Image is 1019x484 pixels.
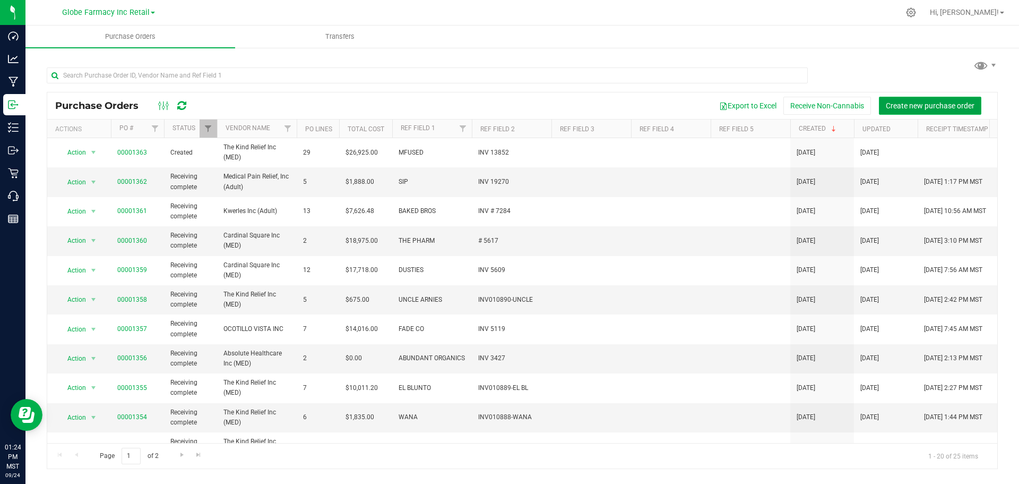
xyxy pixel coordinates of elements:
[58,410,87,425] span: Action
[58,292,87,307] span: Action
[303,412,333,422] span: 6
[930,8,999,16] span: Hi, [PERSON_NAME]!
[478,383,545,393] span: INV010889-EL BL
[478,236,545,246] span: # 5617
[58,322,87,337] span: Action
[8,168,19,179] inline-svg: Retail
[399,236,465,246] span: THE PHARM
[170,201,211,222] span: Receiving complete
[87,292,100,307] span: select
[303,236,333,246] span: 2
[862,125,891,133] a: Updated
[860,324,879,334] span: [DATE]
[223,231,290,251] span: Cardinal Square Inc (MED)
[478,442,545,452] span: INV010887-WANA
[58,263,87,278] span: Action
[279,120,297,138] a: Filter
[305,125,332,133] a: PO Lines
[886,101,974,110] span: Create new purchase order
[860,442,879,452] span: [DATE]
[91,448,167,464] span: Page of 2
[223,437,290,457] span: The Kind Relief Inc (MED)
[346,412,374,422] span: $1,835.00
[87,233,100,248] span: select
[924,383,982,393] span: [DATE] 2:27 PM MST
[170,407,211,428] span: Receiving complete
[58,175,87,190] span: Action
[117,384,147,392] a: 00001355
[191,448,206,462] a: Go to the last page
[87,175,100,190] span: select
[346,383,378,393] span: $10,011.20
[924,236,982,246] span: [DATE] 3:10 PM MST
[58,145,87,160] span: Action
[799,125,838,132] a: Created
[346,148,378,158] span: $26,925.00
[5,443,21,471] p: 01:24 PM MST
[223,290,290,310] span: The Kind Relief Inc (MED)
[87,204,100,219] span: select
[303,265,333,275] span: 12
[303,442,333,452] span: 7
[170,290,211,310] span: Receiving complete
[926,125,988,133] a: Receipt Timestamp
[478,295,545,305] span: INV010890-UNCLE
[58,204,87,219] span: Action
[5,471,21,479] p: 09/24
[399,353,465,363] span: ABUNDANT ORGANICS
[91,32,170,41] span: Purchase Orders
[223,172,290,192] span: Medical Pain Relief, Inc (Adult)
[346,353,362,363] span: $0.00
[797,295,815,305] span: [DATE]
[58,380,87,395] span: Action
[117,207,147,215] a: 00001361
[399,295,465,305] span: UNCLE ARNIES
[170,172,211,192] span: Receiving complete
[920,448,987,464] span: 1 - 20 of 25 items
[860,177,879,187] span: [DATE]
[226,124,270,132] a: Vendor Name
[303,177,333,187] span: 5
[117,237,147,244] a: 00001360
[399,324,465,334] span: FADE CO
[223,378,290,398] span: The Kind Relief Inc (MED)
[346,265,378,275] span: $17,718.00
[55,100,149,112] span: Purchase Orders
[303,295,333,305] span: 5
[200,120,217,138] a: Filter
[924,412,982,422] span: [DATE] 1:44 PM MST
[117,413,147,421] a: 00001354
[478,177,545,187] span: INV 19270
[122,448,141,464] input: 1
[348,125,384,133] a: Total Cost
[87,410,100,425] span: select
[904,7,918,18] div: Manage settings
[47,67,808,83] input: Search Purchase Order ID, Vendor Name and Ref Field 1
[146,120,164,138] a: Filter
[399,177,465,187] span: SIP
[797,324,815,334] span: [DATE]
[58,233,87,248] span: Action
[879,97,981,115] button: Create new purchase order
[311,32,369,41] span: Transfers
[170,260,211,281] span: Receiving complete
[924,353,982,363] span: [DATE] 2:13 PM MST
[478,148,545,158] span: INV 13852
[223,407,290,428] span: The Kind Relief Inc (MED)
[478,324,545,334] span: INV 5119
[783,97,871,115] button: Receive Non-Cannabis
[87,351,100,366] span: select
[223,349,290,369] span: Absolute Healthcare Inc (MED)
[401,124,435,132] a: Ref Field 1
[797,177,815,187] span: [DATE]
[797,353,815,363] span: [DATE]
[62,8,150,17] span: Globe Farmacy Inc Retail
[478,353,545,363] span: INV 3427
[87,145,100,160] span: select
[797,148,815,158] span: [DATE]
[860,353,879,363] span: [DATE]
[399,442,465,452] span: WANA
[303,383,333,393] span: 7
[640,125,674,133] a: Ref Field 4
[8,77,19,87] inline-svg: Manufacturing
